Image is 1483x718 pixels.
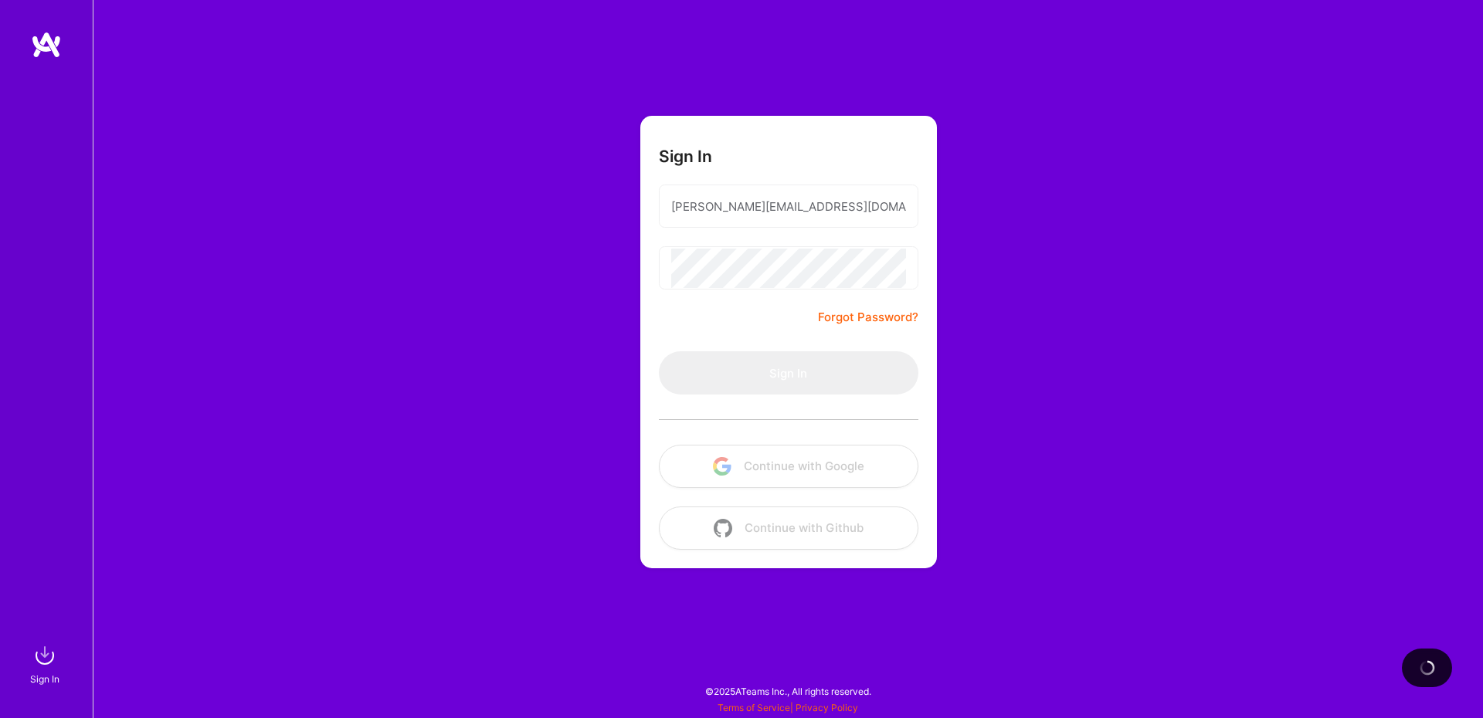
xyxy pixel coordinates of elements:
[32,640,60,687] a: sign inSign In
[29,640,60,671] img: sign in
[1416,657,1437,679] img: loading
[31,31,62,59] img: logo
[713,457,731,476] img: icon
[659,445,918,488] button: Continue with Google
[659,147,712,166] h3: Sign In
[718,702,790,713] a: Terms of Service
[714,519,732,537] img: icon
[671,187,906,226] input: Email...
[718,702,858,713] span: |
[796,702,858,713] a: Privacy Policy
[30,671,59,687] div: Sign In
[818,308,918,327] a: Forgot Password?
[659,351,918,395] button: Sign In
[93,672,1483,710] div: © 2025 ATeams Inc., All rights reserved.
[659,506,918,550] button: Continue with Github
